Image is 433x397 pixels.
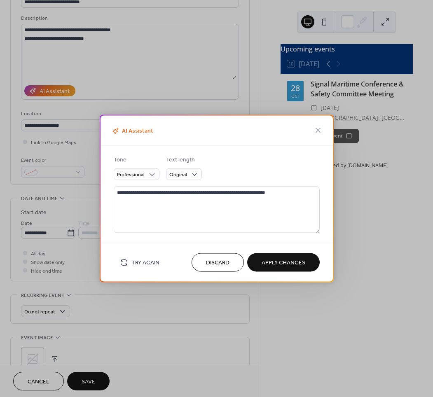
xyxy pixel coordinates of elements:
button: Discard [192,253,244,272]
button: Apply Changes [247,253,320,272]
span: Try Again [131,259,159,267]
span: Professional [117,170,145,180]
button: Try Again [114,256,166,269]
span: AI Assistant [110,126,153,136]
div: Text length [166,156,200,164]
span: Original [169,170,187,180]
span: Discard [206,259,229,267]
span: Apply Changes [262,259,305,267]
div: Tone [114,156,158,164]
